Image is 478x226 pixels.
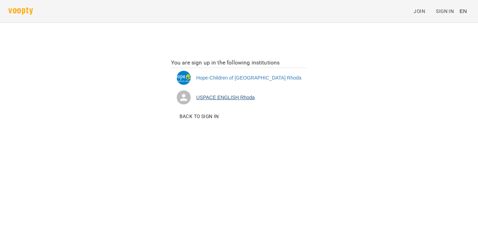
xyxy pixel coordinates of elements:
[414,7,425,15] span: Join
[177,71,191,85] img: 8c92ceb4bedcffbc5184468b26942b04.jpg
[459,7,467,15] span: EN
[177,110,222,123] button: Back to sign in
[171,88,307,107] li: USPACE ENGLISH Rhoda
[457,5,470,18] button: EN
[411,5,433,18] a: Join
[180,112,219,121] span: Back to sign in
[171,58,307,68] h6: You are sign up in the following institutions
[436,7,454,15] span: Sign In
[433,5,457,18] a: Sign In
[8,7,33,15] img: voopty.png
[171,68,307,88] li: Hope-Children of [GEOGRAPHIC_DATA] Rhoda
